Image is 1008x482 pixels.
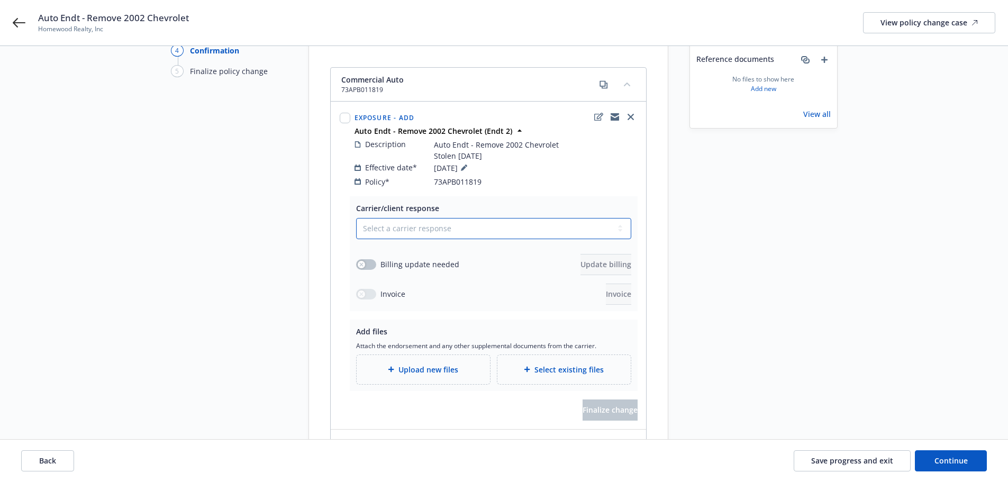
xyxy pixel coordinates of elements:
button: Continue [915,450,987,471]
span: No files to show here [732,75,794,84]
div: Finalize policy change [190,66,268,77]
a: copyLogging [609,439,621,451]
button: collapse content [619,76,635,93]
span: Commercial Auto [341,74,404,85]
span: Upload new files [398,364,458,375]
a: View policy change case [863,12,995,33]
span: Save progress and exit [811,456,893,466]
button: Update billing [580,254,631,275]
span: 73APB011819 [341,85,404,95]
div: View policy change case [880,13,978,33]
div: 4 [171,44,184,57]
span: Billing update needed [380,259,459,270]
div: Confirmation [190,45,239,56]
a: Add new [751,84,776,94]
span: Auto Endt - Remove 2002 Chevrolet Stolen [DATE] [434,139,559,161]
div: Select existing files [497,354,631,385]
div: 5 [171,65,184,77]
span: [DATE] [434,161,470,174]
a: add [818,53,831,66]
span: Finalize change [583,405,638,415]
span: Effective date* [365,162,417,173]
span: Policy* [365,176,389,187]
a: close [624,111,637,123]
a: copyLogging [609,111,621,123]
button: Save progress and exit [794,450,911,471]
span: Description [365,139,406,150]
a: edit [593,111,605,123]
span: Update billing [580,259,631,269]
a: edit [593,439,605,451]
span: Invoice [380,288,405,299]
button: Invoice [606,284,631,305]
span: Invoice [606,289,631,299]
span: Carrier/client response [356,203,439,213]
span: Back [39,456,56,466]
div: Commercial Auto73APB011819copycollapse content [331,68,646,102]
span: Reference documents [696,53,774,66]
span: Finalize change [583,399,638,421]
span: Exposure - Add [355,113,415,122]
div: Upload new files [356,354,491,385]
span: Select existing files [534,364,604,375]
button: Back [21,450,74,471]
a: View all [803,108,831,120]
a: close [624,439,637,451]
a: associate [799,53,812,66]
span: Add files [356,326,387,337]
span: Homewood Realty, Inc [38,24,189,34]
strong: Auto Endt - Remove 2002 Chevrolet (Endt 2) [355,126,512,136]
span: Continue [934,456,968,466]
span: Attach the endorsement and any other supplemental documents from the carrier. [356,341,631,350]
a: copy [597,78,610,91]
span: Auto Endt - Remove 2002 Chevrolet [38,12,189,24]
span: 73APB011819 [434,176,482,187]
